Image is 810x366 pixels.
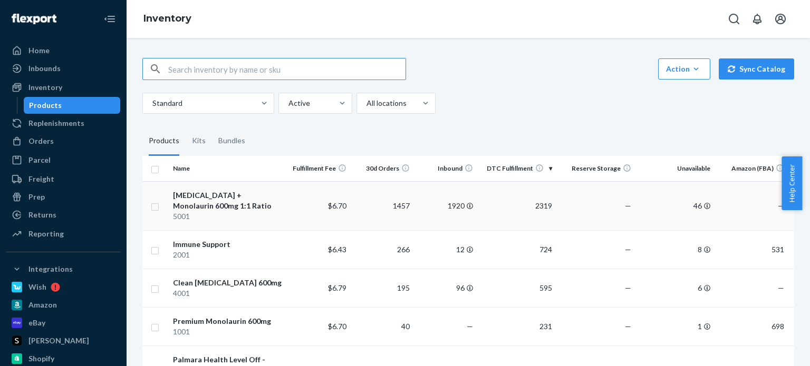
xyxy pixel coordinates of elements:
[173,190,283,211] div: [MEDICAL_DATA] + Monolaurin 600mg 1:1 Ratio
[477,307,556,345] td: 231
[6,296,120,313] a: Amazon
[6,42,120,59] a: Home
[169,156,287,181] th: Name
[287,98,288,108] input: Active
[135,4,200,34] ol: breadcrumbs
[151,98,152,108] input: Standard
[6,332,120,349] a: [PERSON_NAME]
[6,60,120,77] a: Inbounds
[477,181,556,230] td: 2319
[168,58,406,80] input: Search inventory by name or sku
[778,283,784,292] span: —
[99,8,120,29] button: Close Navigation
[666,64,702,74] div: Action
[6,225,120,242] a: Reporting
[28,264,73,274] div: Integrations
[724,8,745,29] button: Open Search Box
[625,283,631,292] span: —
[414,230,477,269] td: 12
[28,155,51,165] div: Parcel
[149,126,179,156] div: Products
[173,327,283,337] div: 1001
[173,239,283,250] div: Immune Support
[625,245,631,254] span: —
[28,63,61,74] div: Inbounds
[351,307,414,345] td: 40
[477,269,556,307] td: 595
[12,14,56,24] img: Flexport logo
[770,8,791,29] button: Open account menu
[467,322,473,331] span: —
[658,58,710,80] button: Action
[24,97,121,114] a: Products
[635,230,715,269] td: 8
[414,269,477,307] td: 96
[351,269,414,307] td: 195
[192,126,206,156] div: Kits
[328,283,346,292] span: $6.79
[715,230,788,269] td: 531
[6,133,120,150] a: Orders
[6,279,120,295] a: Wish
[6,115,120,132] a: Replenishments
[747,8,768,29] button: Open notifications
[143,13,191,24] a: Inventory
[351,181,414,230] td: 1457
[28,118,84,128] div: Replenishments
[28,282,46,292] div: Wish
[477,156,556,181] th: DTC Fulfillment
[778,201,784,210] span: —
[365,98,367,108] input: All locations
[351,156,414,181] th: 30d Orders
[173,211,283,222] div: 5001
[6,261,120,278] button: Integrations
[28,136,54,146] div: Orders
[173,288,283,299] div: 4001
[556,156,635,181] th: Reserve Storage
[414,156,477,181] th: Inbound
[6,171,120,187] a: Freight
[715,156,788,181] th: Amazon (FBA)
[719,58,794,80] button: Sync Catalog
[715,307,788,345] td: 698
[28,210,56,220] div: Returns
[635,269,715,307] td: 6
[6,314,120,331] a: eBay
[28,229,64,239] div: Reporting
[414,181,477,230] td: 1920
[29,100,62,111] div: Products
[28,45,50,56] div: Home
[28,82,62,93] div: Inventory
[635,307,715,345] td: 1
[28,192,45,202] div: Prep
[477,230,556,269] td: 724
[328,201,346,210] span: $6.70
[6,189,120,205] a: Prep
[6,206,120,223] a: Returns
[218,126,245,156] div: Bundles
[6,79,120,96] a: Inventory
[328,245,346,254] span: $6.43
[173,250,283,260] div: 2001
[782,156,802,210] button: Help Center
[635,181,715,230] td: 46
[173,278,283,288] div: Clean [MEDICAL_DATA] 600mg
[28,300,57,310] div: Amazon
[28,353,54,364] div: Shopify
[635,156,715,181] th: Unavailable
[625,322,631,331] span: —
[173,316,283,327] div: Premium Monolaurin 600mg
[287,156,351,181] th: Fulfillment Fee
[28,318,45,328] div: eBay
[351,230,414,269] td: 266
[28,335,89,346] div: [PERSON_NAME]
[6,152,120,169] a: Parcel
[28,174,54,184] div: Freight
[328,322,346,331] span: $6.70
[625,201,631,210] span: —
